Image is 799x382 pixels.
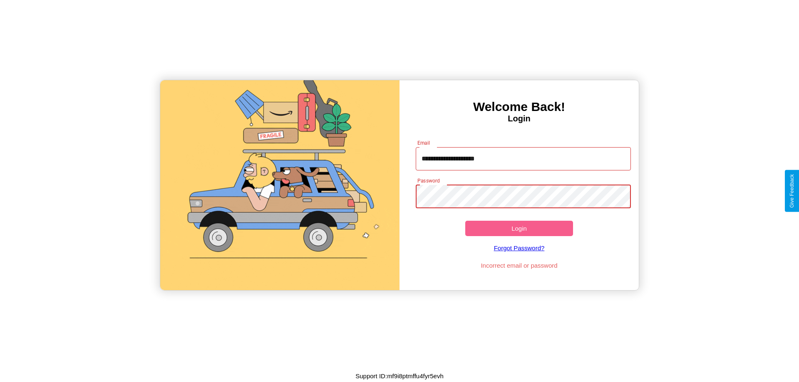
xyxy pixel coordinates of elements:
a: Forgot Password? [412,236,627,260]
button: Login [465,221,573,236]
label: Password [417,177,439,184]
div: Give Feedback [789,174,795,208]
h4: Login [399,114,639,123]
p: Incorrect email or password [412,260,627,271]
label: Email [417,139,430,146]
img: gif [160,80,399,290]
h3: Welcome Back! [399,100,639,114]
p: Support ID: mf9i8ptmffu4fyr5evh [355,370,444,382]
